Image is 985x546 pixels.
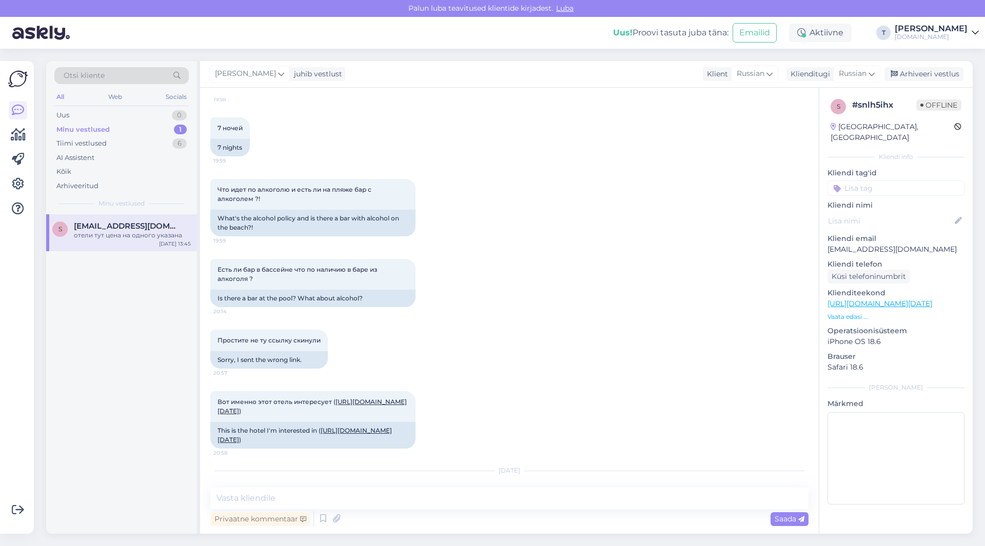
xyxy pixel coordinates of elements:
[106,90,124,104] div: Web
[98,199,145,208] span: Minu vestlused
[839,68,866,79] span: Russian
[56,153,94,163] div: AI Assistent
[828,299,932,308] a: [URL][DOMAIN_NAME][DATE]
[828,215,953,227] input: Lisa nimi
[210,139,250,156] div: 7 nights
[703,69,728,79] div: Klient
[215,68,276,79] span: [PERSON_NAME]
[290,69,342,79] div: juhib vestlust
[613,27,728,39] div: Proovi tasuta juba täna:
[218,266,379,282] span: Есть ли бар в бассейне что по наличию в баре из алкоголя ?
[213,308,252,315] span: 20:14
[218,186,373,203] span: Что идет по алкоголю и есть ли на пляже бар с алкоголем ?!
[837,103,840,110] span: s
[213,369,252,377] span: 20:57
[58,225,62,233] span: s
[210,512,310,526] div: Privaatne kommentaar
[213,237,252,245] span: 19:59
[74,221,181,231] span: srgjvy@gmail.com
[786,69,830,79] div: Klienditugi
[828,180,964,196] input: Lisa tag
[733,23,777,43] button: Emailid
[828,326,964,336] p: Operatsioonisüsteem
[210,210,416,236] div: What's the alcohol policy and is there a bar with alcohol on the beach?!
[831,122,954,143] div: [GEOGRAPHIC_DATA], [GEOGRAPHIC_DATA]
[895,33,968,41] div: [DOMAIN_NAME]
[174,125,187,135] div: 1
[210,351,328,369] div: Sorry, I sent the wrong link.
[54,90,66,104] div: All
[218,398,407,415] span: Вот именно этот отель интересует ( )
[828,270,910,284] div: Küsi telefoninumbrit
[828,200,964,211] p: Kliendi nimi
[737,68,764,79] span: Russian
[895,25,979,41] a: [PERSON_NAME][DOMAIN_NAME]
[789,24,852,42] div: Aktiivne
[164,90,189,104] div: Socials
[895,25,968,33] div: [PERSON_NAME]
[916,99,961,111] span: Offline
[172,138,187,149] div: 6
[213,95,252,103] span: 19:58
[828,336,964,347] p: iPhone OS 18.6
[56,138,107,149] div: Tiimi vestlused
[828,383,964,392] div: [PERSON_NAME]
[74,231,191,240] div: отели тут цена на одного указана
[828,312,964,321] p: Vaata edasi ...
[828,244,964,255] p: [EMAIL_ADDRESS][DOMAIN_NAME]
[210,290,416,307] div: Is there a bar at the pool? What about alcohol?
[828,362,964,373] p: Safari 18.6
[8,69,28,89] img: Askly Logo
[213,449,252,457] span: 20:58
[218,124,243,132] span: 7 ночей
[828,233,964,244] p: Kliendi email
[852,99,916,111] div: # snlh5ihx
[56,167,71,177] div: Kõik
[218,336,321,344] span: Простите не ту ссылку скинули
[172,110,187,120] div: 0
[828,152,964,161] div: Kliendi info
[876,26,891,40] div: T
[210,422,416,449] div: This is the hotel I'm interested in ( )
[828,398,964,409] p: Märkmed
[210,466,809,475] div: [DATE]
[828,351,964,362] p: Brauser
[613,28,633,37] b: Uus!
[213,157,252,165] span: 19:59
[828,168,964,178] p: Kliendi tag'id
[884,67,963,81] div: Arhiveeri vestlus
[828,288,964,298] p: Klienditeekond
[56,110,69,120] div: Uus
[828,259,964,270] p: Kliendi telefon
[775,514,804,523] span: Saada
[553,4,577,13] span: Luba
[64,70,105,81] span: Otsi kliente
[159,240,191,248] div: [DATE] 13:45
[56,125,110,135] div: Minu vestlused
[56,181,98,191] div: Arhiveeritud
